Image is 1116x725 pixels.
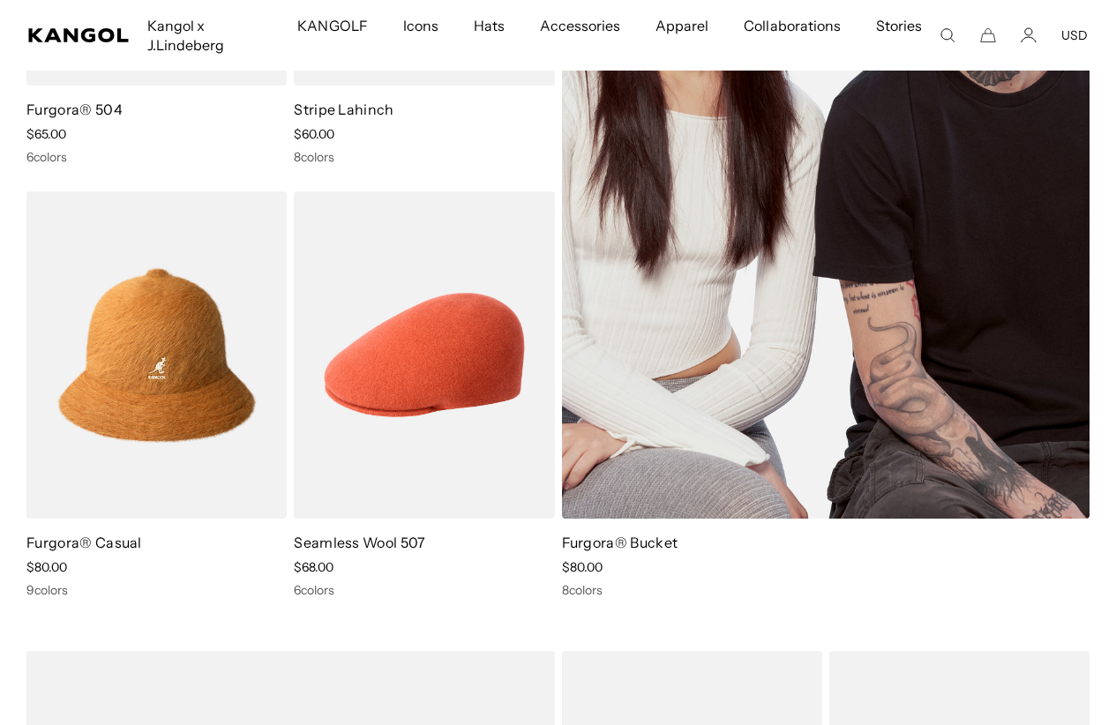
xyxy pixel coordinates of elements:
[294,559,333,575] span: $68.00
[26,126,66,142] span: $65.00
[26,191,287,519] img: Furgora® Casual
[294,191,554,519] img: Seamless Wool 507
[1021,27,1037,43] a: Account
[940,27,955,43] summary: Search here
[980,27,996,43] button: Cart
[562,534,678,551] a: Furgora® Bucket
[562,559,603,575] span: $80.00
[26,149,287,165] div: 6 colors
[26,559,67,575] span: $80.00
[294,582,554,598] div: 6 colors
[26,101,123,118] a: Furgora® 504
[294,149,554,165] div: 8 colors
[294,126,334,142] span: $60.00
[562,582,1090,598] div: 8 colors
[26,582,287,598] div: 9 colors
[26,534,142,551] a: Furgora® Casual
[294,101,393,118] a: Stripe Lahinch
[28,28,130,42] a: Kangol
[294,534,425,551] a: Seamless Wool 507
[1061,27,1088,43] button: USD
